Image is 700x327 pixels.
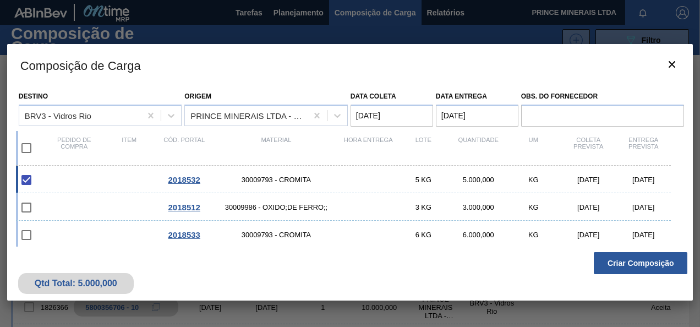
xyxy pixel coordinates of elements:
div: Ir para o Pedido [157,230,212,239]
div: 6.000,000 [451,231,506,239]
label: Data coleta [351,92,396,100]
div: PRINCE MINERAIS LTDA - GUARAREMA [190,111,308,120]
div: Qtd Total: 5.000,000 [26,279,125,288]
div: Hora Entrega [341,137,396,160]
input: dd/mm/yyyy [436,105,518,127]
div: KG [506,176,561,184]
label: Data entrega [436,92,487,100]
div: Entrega Prevista [616,137,671,160]
label: Origem [184,92,211,100]
div: BRV3 - Vidros Rio [25,111,91,120]
div: Material [212,137,341,160]
div: [DATE] [561,203,616,211]
div: [DATE] [616,231,671,239]
div: 3.000,000 [451,203,506,211]
span: 2018532 [168,175,200,184]
div: Lote [396,137,451,160]
span: 30009793 - CROMITA [212,231,341,239]
div: Item [102,137,157,160]
div: Ir para o Pedido [157,175,212,184]
div: Pedido de compra [47,137,102,160]
span: 2018533 [168,230,200,239]
span: 2018512 [168,203,200,212]
label: Obs. do Fornecedor [521,89,685,105]
div: UM [506,137,561,160]
div: Cód. Portal [157,137,212,160]
div: 5 KG [396,176,451,184]
div: 5.000,000 [451,176,506,184]
div: [DATE] [616,203,671,211]
div: KG [506,231,561,239]
div: Ir para o Pedido [157,203,212,212]
div: Coleta Prevista [561,137,616,160]
button: Criar Composição [594,252,687,274]
div: 6 KG [396,231,451,239]
div: [DATE] [561,231,616,239]
input: dd/mm/yyyy [351,105,433,127]
label: Destino [19,92,48,100]
div: KG [506,203,561,211]
div: 3 KG [396,203,451,211]
span: 30009793 - CROMITA [212,176,341,184]
span: 30009986 - OXIDO;DE FERRO;; [212,203,341,211]
h3: Composição de Carga [7,44,693,86]
div: [DATE] [616,176,671,184]
div: Quantidade [451,137,506,160]
div: [DATE] [561,176,616,184]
